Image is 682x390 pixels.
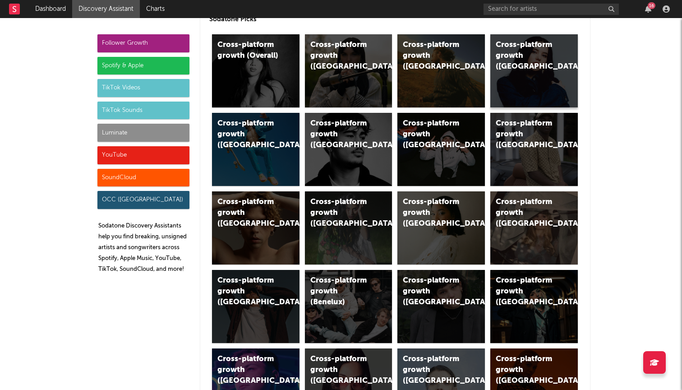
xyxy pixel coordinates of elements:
[403,354,464,386] div: Cross-platform growth ([GEOGRAPHIC_DATA])
[305,113,392,186] a: Cross-platform growth ([GEOGRAPHIC_DATA])
[496,197,557,229] div: Cross-platform growth ([GEOGRAPHIC_DATA])
[212,191,300,265] a: Cross-platform growth ([GEOGRAPHIC_DATA])
[496,354,557,386] div: Cross-platform growth ([GEOGRAPHIC_DATA])
[310,354,372,386] div: Cross-platform growth ([GEOGRAPHIC_DATA])
[496,40,557,72] div: Cross-platform growth ([GEOGRAPHIC_DATA])
[97,34,189,52] div: Follower Growth
[98,221,189,275] p: Sodatone Discovery Assistants help you find breaking, unsigned artists and songwriters across Spo...
[403,197,464,229] div: Cross-platform growth ([GEOGRAPHIC_DATA])
[310,118,372,151] div: Cross-platform growth ([GEOGRAPHIC_DATA])
[490,270,578,343] a: Cross-platform growth ([GEOGRAPHIC_DATA])
[209,14,581,25] p: Sodatone Picks
[305,191,392,265] a: Cross-platform growth ([GEOGRAPHIC_DATA])
[310,197,372,229] div: Cross-platform growth ([GEOGRAPHIC_DATA])
[490,34,578,107] a: Cross-platform growth ([GEOGRAPHIC_DATA])
[397,113,485,186] a: Cross-platform growth ([GEOGRAPHIC_DATA]/GSA)
[97,102,189,120] div: TikTok Sounds
[397,191,485,265] a: Cross-platform growth ([GEOGRAPHIC_DATA])
[97,169,189,187] div: SoundCloud
[310,275,372,308] div: Cross-platform growth (Benelux)
[305,270,392,343] a: Cross-platform growth (Benelux)
[217,40,279,61] div: Cross-platform growth (Overall)
[490,191,578,265] a: Cross-platform growth ([GEOGRAPHIC_DATA])
[397,34,485,107] a: Cross-platform growth ([GEOGRAPHIC_DATA])
[403,118,464,151] div: Cross-platform growth ([GEOGRAPHIC_DATA]/GSA)
[97,79,189,97] div: TikTok Videos
[97,191,189,209] div: OCC ([GEOGRAPHIC_DATA])
[217,354,279,386] div: Cross-platform growth ([GEOGRAPHIC_DATA])
[648,2,655,9] div: 16
[305,34,392,107] a: Cross-platform growth ([GEOGRAPHIC_DATA])
[217,275,279,308] div: Cross-platform growth ([GEOGRAPHIC_DATA])
[496,118,557,151] div: Cross-platform growth ([GEOGRAPHIC_DATA])
[403,275,464,308] div: Cross-platform growth ([GEOGRAPHIC_DATA])
[212,34,300,107] a: Cross-platform growth (Overall)
[645,5,651,13] button: 16
[310,40,372,72] div: Cross-platform growth ([GEOGRAPHIC_DATA])
[484,4,619,15] input: Search for artists
[97,146,189,164] div: YouTube
[496,275,557,308] div: Cross-platform growth ([GEOGRAPHIC_DATA])
[397,270,485,343] a: Cross-platform growth ([GEOGRAPHIC_DATA])
[97,57,189,75] div: Spotify & Apple
[490,113,578,186] a: Cross-platform growth ([GEOGRAPHIC_DATA])
[217,197,279,229] div: Cross-platform growth ([GEOGRAPHIC_DATA])
[212,113,300,186] a: Cross-platform growth ([GEOGRAPHIC_DATA])
[97,124,189,142] div: Luminate
[212,270,300,343] a: Cross-platform growth ([GEOGRAPHIC_DATA])
[217,118,279,151] div: Cross-platform growth ([GEOGRAPHIC_DATA])
[403,40,464,72] div: Cross-platform growth ([GEOGRAPHIC_DATA])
